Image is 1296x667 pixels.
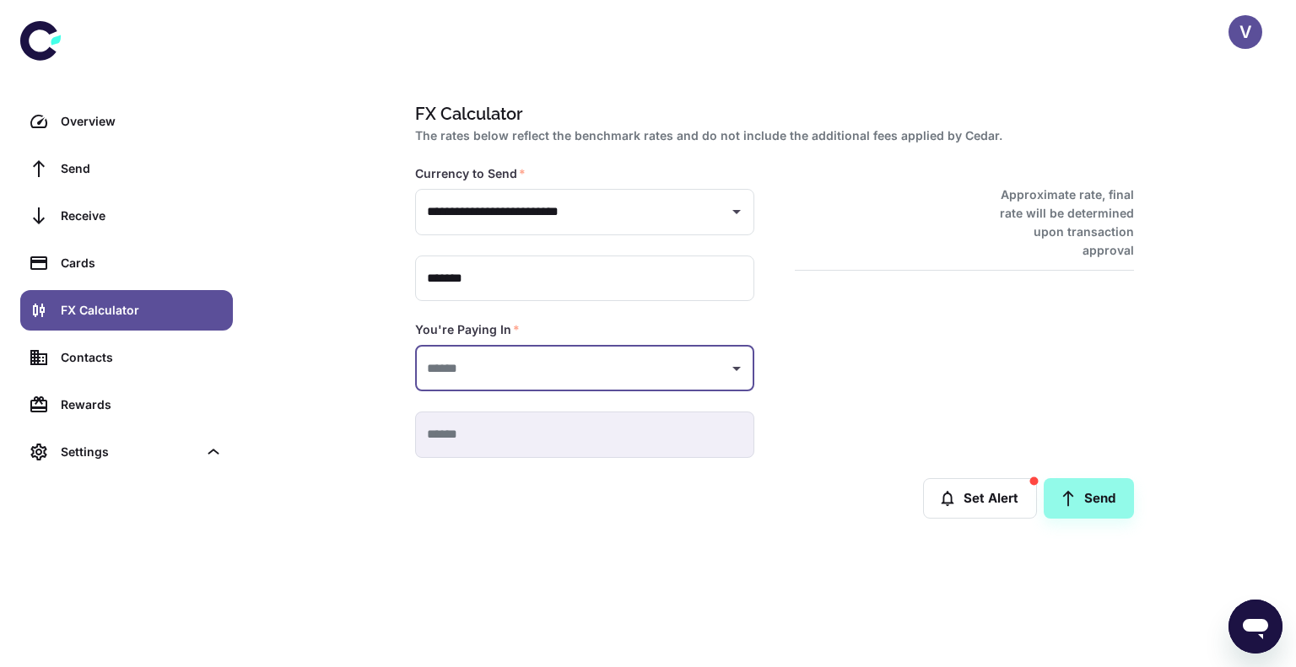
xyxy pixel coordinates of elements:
div: Contacts [61,348,223,367]
a: FX Calculator [20,290,233,331]
h6: Approximate rate, final rate will be determined upon transaction approval [981,186,1134,260]
div: Rewards [61,395,223,414]
div: Settings [61,443,197,461]
div: FX Calculator [61,301,223,320]
div: Settings [20,432,233,472]
div: Cards [61,254,223,272]
button: Set Alert [923,478,1037,519]
button: V [1228,15,1262,49]
label: Currency to Send [415,165,526,182]
iframe: Button to launch messaging window [1228,600,1282,654]
a: Contacts [20,337,233,378]
div: Receive [61,207,223,225]
a: Rewards [20,385,233,425]
div: Send [61,159,223,178]
a: Send [20,148,233,189]
button: Open [725,200,748,223]
label: You're Paying In [415,321,520,338]
a: Send [1044,478,1134,519]
button: Open [725,357,748,380]
a: Overview [20,101,233,142]
a: Cards [20,243,233,283]
h1: FX Calculator [415,101,1127,126]
div: Overview [61,112,223,131]
a: Receive [20,196,233,236]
